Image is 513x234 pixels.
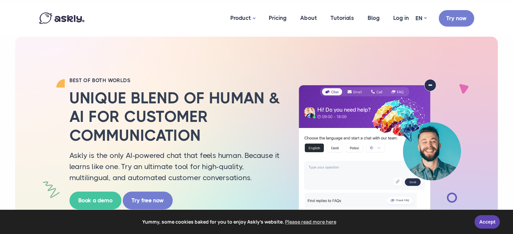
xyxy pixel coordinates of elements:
[10,217,470,227] span: Yummy, some cookies baked for you to enjoy Askly's website.
[475,215,500,229] a: Accept
[324,2,361,34] a: Tutorials
[293,2,324,34] a: About
[69,77,282,84] h2: BEST OF BOTH WORLDS
[123,192,173,209] a: Try free now
[439,10,474,27] a: Try now
[284,217,337,227] a: learn more about cookies
[69,192,121,209] a: Book a demo
[39,12,84,24] img: Askly
[361,2,387,34] a: Blog
[262,2,293,34] a: Pricing
[224,2,262,35] a: Product
[416,13,427,23] a: EN
[387,2,416,34] a: Log in
[292,79,467,225] img: AI multilingual chat
[69,89,282,145] h2: Unique blend of human & AI for customer communication
[69,150,282,183] p: Askly is the only AI-powered chat that feels human. Because it learns like one. Try an ultimate t...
